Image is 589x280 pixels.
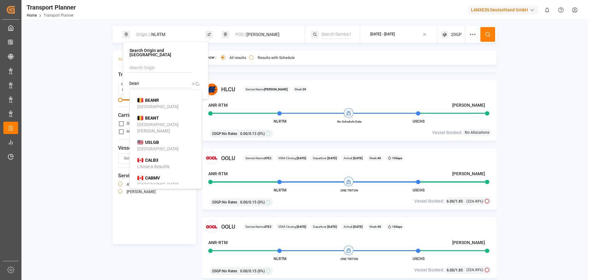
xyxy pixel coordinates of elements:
span: 6.00 [447,268,454,272]
span: VGM Closing: [278,224,306,229]
div: / [447,198,465,204]
label: All results [229,56,246,60]
img: country [137,140,144,145]
span: USCHS [413,188,425,192]
div: [GEOGRAPHIC_DATA] [137,146,179,152]
label: ATE2 [127,183,135,186]
span: 20GP [451,31,462,38]
b: 15 days [392,225,402,228]
b: [DATE] [297,156,306,160]
span: ONE TRITON [333,257,366,261]
span: Minimum [118,98,122,102]
span: 0.00 / 0.15 [240,268,256,274]
img: country [137,98,144,103]
span: Transit Time [118,71,191,78]
div: L'Anse-à-Beaufils [137,164,170,170]
span: 6.00 [447,199,454,203]
div: [GEOGRAPHIC_DATA][PERSON_NAME] [137,121,197,134]
span: No Allocations [465,130,489,135]
span: Carrier SCAC [118,112,191,119]
span: 0.00 / 0.15 [240,199,256,205]
div: LANXESS Deutschland GmbH [468,6,538,14]
span: OOLU [221,223,235,231]
span: 20GP : [212,199,222,205]
span: NLRTM [274,188,287,192]
div: Transport Planner [27,3,76,12]
button: [DATE] - [DATE] [364,29,433,41]
input: Search POL [129,79,191,88]
span: 20GP : [212,131,222,136]
span: USCHS [413,119,425,124]
span: 0.00 / 0.13 [240,131,256,136]
span: Service String [118,172,191,179]
div: [PERSON_NAME] [232,29,298,40]
span: No Schedule Data [333,119,366,124]
input: Search Service String [321,30,351,39]
span: Departure: [313,224,337,229]
img: country [137,175,144,180]
span: No Rates [222,268,237,274]
b: [DATE] [327,156,337,160]
span: Arrival: [344,224,363,229]
b: ATE2 [264,156,271,160]
button: show 0 new notifications [540,3,554,17]
b: 40 [377,225,381,228]
span: Vessel Booked: [414,267,444,273]
span: HLCU [221,85,235,93]
span: No Rates [222,131,237,136]
div: NLRTM [133,29,199,40]
div: [GEOGRAPHIC_DATA] [137,181,179,188]
div: [DATE] - [DATE] [370,32,395,37]
span: (0%) [257,268,265,274]
b: [DATE] [352,156,363,160]
span: Vessel Name [118,144,191,152]
span: (0%) [257,199,265,205]
img: country [137,158,144,163]
span: Origin || [136,32,150,37]
b: CALB3 [145,158,158,163]
span: NLRTM [274,119,287,124]
h4: [PERSON_NAME] [452,239,485,246]
span: No Rates [222,199,237,205]
span: (324.49%) [466,267,483,273]
label: [PERSON_NAME] [127,190,156,194]
span: Select Vessel Name... [124,156,161,161]
span: OOLU [221,154,235,162]
h4: ANR-RTM [208,171,228,177]
h4: [PERSON_NAME] [452,171,485,177]
input: Search Origin [129,63,191,73]
label: HLCU [127,130,137,133]
b: [DATE] [352,225,363,228]
label: Results with Schedule [258,56,295,60]
label: Min Days [121,82,135,86]
b: BEANR [145,98,159,103]
b: [PERSON_NAME] [264,88,288,91]
span: Week: [369,224,381,229]
b: 40 [377,156,381,160]
span: Arrival: [344,156,363,160]
span: POD || [235,32,247,37]
b: 39 [302,88,306,91]
img: Carrier [205,152,218,164]
b: ATE2 [264,225,271,228]
span: ONE TRITON [333,188,366,193]
span: USCHS [413,257,425,261]
a: Home [27,13,37,18]
b: 19 days [392,156,402,160]
span: Vessel Booked: [414,198,444,204]
span: 1.85 [456,199,463,203]
span: VGM Closing: [278,156,306,160]
b: [DATE] [327,225,337,228]
img: Carrier [205,220,218,233]
span: Week: [294,87,306,92]
span: 20GP : [212,268,222,274]
span: Vessel Booked: [432,129,462,136]
div: [GEOGRAPHIC_DATA] [137,104,179,110]
span: (0%) [257,131,265,136]
div: / [447,267,465,273]
button: LANXESS Deutschland GmbH [468,4,540,16]
img: country [137,116,144,120]
span: Service Name: [245,87,288,92]
span: Week: [369,156,381,160]
span: 1.85 [456,268,463,272]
